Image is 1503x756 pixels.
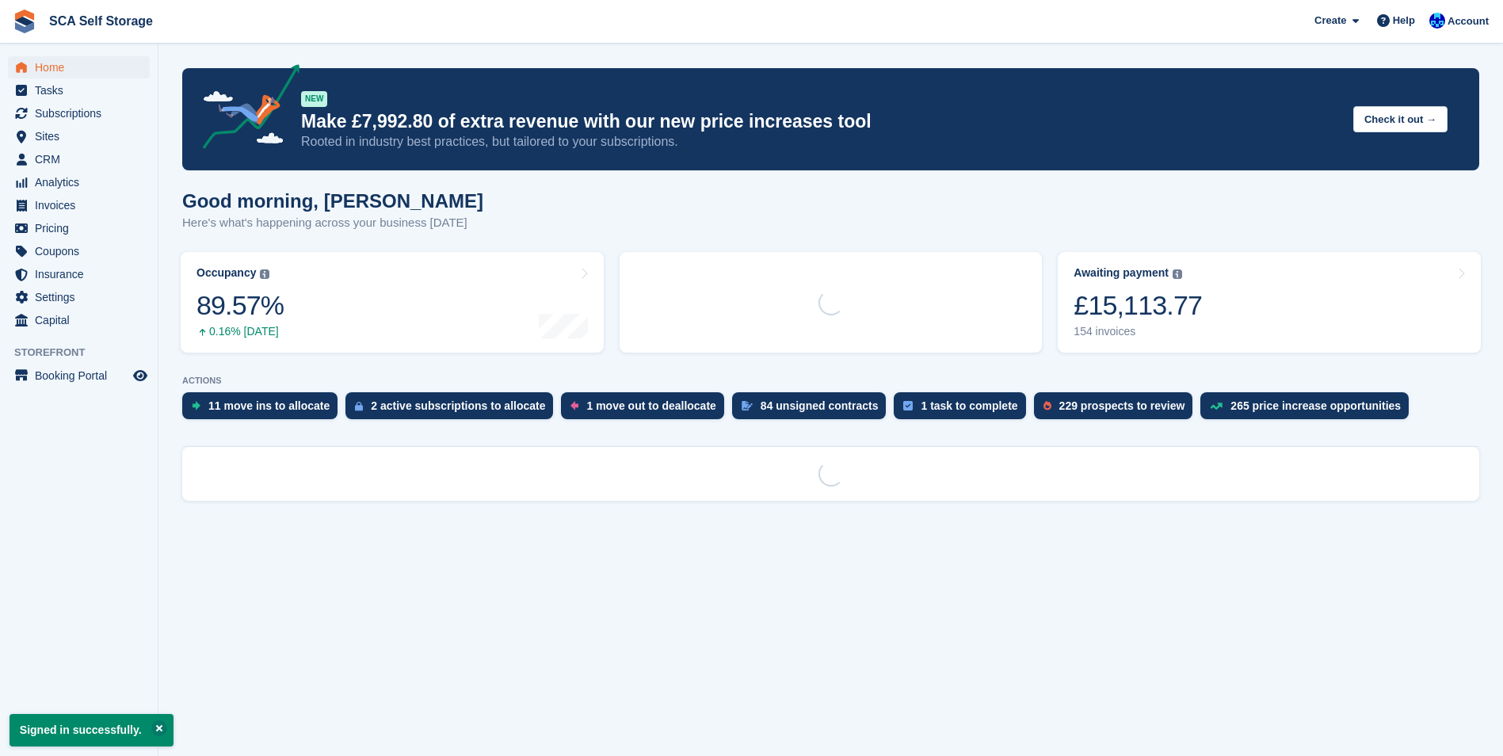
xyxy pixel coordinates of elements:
[208,399,330,412] div: 11 move ins to allocate
[43,8,159,34] a: SCA Self Storage
[586,399,715,412] div: 1 move out to deallocate
[182,214,483,232] p: Here's what's happening across your business [DATE]
[8,365,150,387] a: menu
[570,401,578,410] img: move_outs_to_deallocate_icon-f764333ba52eb49d3ac5e1228854f67142a1ed5810a6f6cc68b1a99e826820c5.svg
[355,401,363,411] img: active_subscription_to_allocate_icon-d502201f5373d7db506a760aba3b589e785aa758c864c3986d89f69b8ff3...
[8,263,150,285] a: menu
[35,286,130,308] span: Settings
[1173,269,1182,279] img: icon-info-grey-7440780725fd019a000dd9b08b2336e03edf1995a4989e88bcd33f0948082b44.svg
[35,194,130,216] span: Invoices
[35,171,130,193] span: Analytics
[1200,392,1417,427] a: 265 price increase opportunities
[131,366,150,385] a: Preview store
[35,365,130,387] span: Booking Portal
[192,401,200,410] img: move_ins_to_allocate_icon-fdf77a2bb77ea45bf5b3d319d69a93e2d87916cf1d5bf7949dd705db3b84f3ca.svg
[8,102,150,124] a: menu
[1074,325,1202,338] div: 154 invoices
[260,269,269,279] img: icon-info-grey-7440780725fd019a000dd9b08b2336e03edf1995a4989e88bcd33f0948082b44.svg
[8,171,150,193] a: menu
[13,10,36,33] img: stora-icon-8386f47178a22dfd0bd8f6a31ec36ba5ce8667c1dd55bd0f319d3a0aa187defe.svg
[35,240,130,262] span: Coupons
[921,399,1017,412] div: 1 task to complete
[8,148,150,170] a: menu
[35,102,130,124] span: Subscriptions
[1230,399,1401,412] div: 265 price increase opportunities
[1353,106,1448,132] button: Check it out →
[14,345,158,361] span: Storefront
[8,309,150,331] a: menu
[561,392,731,427] a: 1 move out to deallocate
[1034,392,1201,427] a: 229 prospects to review
[1058,252,1481,353] a: Awaiting payment £15,113.77 154 invoices
[8,79,150,101] a: menu
[35,309,130,331] span: Capital
[1393,13,1415,29] span: Help
[182,190,483,212] h1: Good morning, [PERSON_NAME]
[1429,13,1445,29] img: Kelly Neesham
[189,64,300,155] img: price-adjustments-announcement-icon-8257ccfd72463d97f412b2fc003d46551f7dbcb40ab6d574587a9cd5c0d94...
[182,392,345,427] a: 11 move ins to allocate
[196,325,284,338] div: 0.16% [DATE]
[345,392,561,427] a: 2 active subscriptions to allocate
[8,217,150,239] a: menu
[301,133,1341,151] p: Rooted in industry best practices, but tailored to your subscriptions.
[181,252,604,353] a: Occupancy 89.57% 0.16% [DATE]
[1074,266,1169,280] div: Awaiting payment
[8,240,150,262] a: menu
[1074,289,1202,322] div: £15,113.77
[182,376,1479,386] p: ACTIONS
[894,392,1033,427] a: 1 task to complete
[371,399,545,412] div: 2 active subscriptions to allocate
[8,286,150,308] a: menu
[8,56,150,78] a: menu
[301,110,1341,133] p: Make £7,992.80 of extra revenue with our new price increases tool
[35,79,130,101] span: Tasks
[903,401,913,410] img: task-75834270c22a3079a89374b754ae025e5fb1db73e45f91037f5363f120a921f8.svg
[10,714,174,746] p: Signed in successfully.
[35,263,130,285] span: Insurance
[1043,401,1051,410] img: prospect-51fa495bee0391a8d652442698ab0144808aea92771e9ea1ae160a38d050c398.svg
[35,125,130,147] span: Sites
[35,56,130,78] span: Home
[35,148,130,170] span: CRM
[35,217,130,239] span: Pricing
[742,401,753,410] img: contract_signature_icon-13c848040528278c33f63329250d36e43548de30e8caae1d1a13099fd9432cc5.svg
[761,399,879,412] div: 84 unsigned contracts
[1059,399,1185,412] div: 229 prospects to review
[732,392,895,427] a: 84 unsigned contracts
[196,266,256,280] div: Occupancy
[1448,13,1489,29] span: Account
[1210,403,1223,410] img: price_increase_opportunities-93ffe204e8149a01c8c9dc8f82e8f89637d9d84a8eef4429ea346261dce0b2c0.svg
[196,289,284,322] div: 89.57%
[1314,13,1346,29] span: Create
[8,125,150,147] a: menu
[301,91,327,107] div: NEW
[8,194,150,216] a: menu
